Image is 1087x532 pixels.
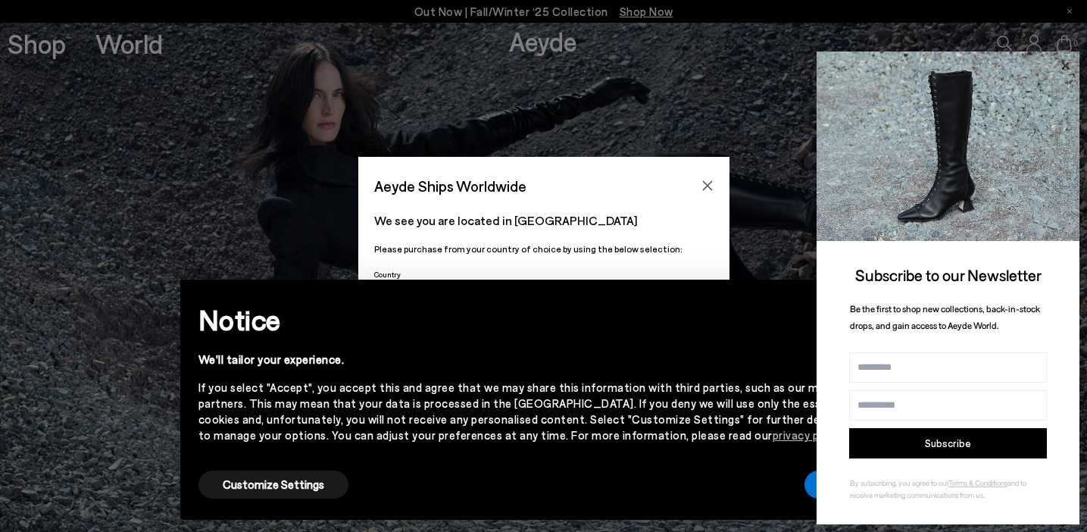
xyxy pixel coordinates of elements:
h2: Notice [198,300,865,340]
img: 2a6287a1333c9a56320fd6e7b3c4a9a9.jpg [817,52,1079,241]
div: We'll tailor your experience. [198,352,865,368]
button: Subscribe [849,428,1047,458]
a: privacy policy [773,428,843,442]
span: Aeyde Ships Worldwide [374,173,526,199]
span: Be the first to shop new collections, back-in-stock drops, and gain access to Aeyde World. [850,303,1040,331]
span: By subscribing, you agree to our [850,478,948,487]
p: Please purchase from your country of choice by using the below selection: [374,242,714,256]
div: If you select "Accept", you accept this and agree that we may share this information with third p... [198,380,865,443]
button: Customize Settings [198,471,348,499]
button: Close [696,174,719,197]
span: Subscribe to our Newsletter [855,265,1042,284]
button: Accept [804,471,889,499]
a: Terms & Conditions [948,478,1007,487]
p: We see you are located in [GEOGRAPHIC_DATA] [374,211,714,230]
